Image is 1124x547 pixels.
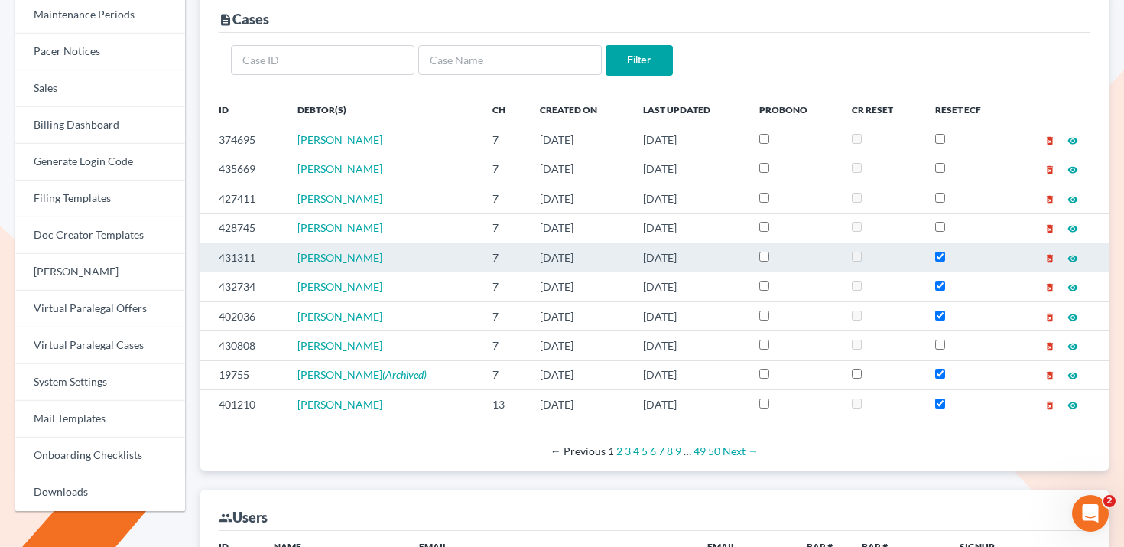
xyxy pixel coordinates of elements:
a: visibility [1067,368,1078,381]
td: [DATE] [528,155,632,184]
a: [PERSON_NAME] [15,254,185,291]
input: Filter [606,45,673,76]
a: Page 8 [667,444,673,457]
td: [DATE] [528,125,632,155]
iframe: Intercom live chat [1072,495,1109,532]
span: [PERSON_NAME] [297,368,382,381]
a: visibility [1067,221,1078,234]
a: delete_forever [1044,221,1055,234]
a: Page 50 [708,444,720,457]
input: Case ID [231,45,414,76]
a: Page 3 [625,444,631,457]
th: Created On [528,94,632,125]
em: (Archived) [382,368,427,381]
a: Virtual Paralegal Offers [15,291,185,327]
i: visibility [1067,164,1078,175]
td: 427411 [200,184,285,213]
td: 435669 [200,155,285,184]
i: visibility [1067,223,1078,234]
a: visibility [1067,339,1078,352]
a: Page 2 [616,444,622,457]
a: Page 4 [633,444,639,457]
a: [PERSON_NAME] [297,310,382,323]
div: Cases [219,10,269,28]
i: delete_forever [1044,400,1055,411]
a: delete_forever [1044,368,1055,381]
th: CR Reset [840,94,923,125]
td: 7 [480,125,528,155]
a: visibility [1067,310,1078,323]
td: 7 [480,301,528,330]
td: 7 [480,184,528,213]
input: Case Name [418,45,602,76]
a: [PERSON_NAME] [297,398,382,411]
span: Previous page [551,444,606,457]
td: [DATE] [631,390,747,419]
td: [DATE] [631,243,747,272]
td: 431311 [200,243,285,272]
span: [PERSON_NAME] [297,192,382,205]
i: delete_forever [1044,164,1055,175]
a: visibility [1067,398,1078,411]
a: Pacer Notices [15,34,185,70]
td: 432734 [200,272,285,301]
a: Downloads [15,474,185,511]
i: visibility [1067,312,1078,323]
a: System Settings [15,364,185,401]
i: visibility [1067,194,1078,205]
i: visibility [1067,282,1078,293]
td: 7 [480,155,528,184]
a: visibility [1067,251,1078,264]
a: [PERSON_NAME](Archived) [297,368,427,381]
span: … [684,444,691,457]
td: [DATE] [528,360,632,389]
a: Mail Templates [15,401,185,438]
a: delete_forever [1044,192,1055,205]
a: Doc Creator Templates [15,217,185,254]
a: [PERSON_NAME] [297,339,382,352]
td: 430808 [200,331,285,360]
a: visibility [1067,192,1078,205]
td: [DATE] [631,360,747,389]
span: 2 [1103,495,1116,507]
th: ProBono [747,94,839,125]
a: Filing Templates [15,181,185,217]
span: [PERSON_NAME] [297,251,382,264]
td: 401210 [200,390,285,419]
a: Next page [723,444,759,457]
td: [DATE] [528,243,632,272]
i: visibility [1067,370,1078,381]
i: delete_forever [1044,341,1055,352]
i: delete_forever [1044,194,1055,205]
a: visibility [1067,162,1078,175]
a: delete_forever [1044,251,1055,264]
a: [PERSON_NAME] [297,133,382,146]
i: delete_forever [1044,312,1055,323]
a: delete_forever [1044,162,1055,175]
td: 428745 [200,213,285,243]
i: visibility [1067,135,1078,146]
th: Ch [480,94,528,125]
a: [PERSON_NAME] [297,221,382,234]
a: Page 9 [675,444,681,457]
td: [DATE] [631,331,747,360]
i: visibility [1067,341,1078,352]
a: Page 49 [694,444,706,457]
i: delete_forever [1044,223,1055,234]
i: delete_forever [1044,370,1055,381]
a: delete_forever [1044,398,1055,411]
td: 7 [480,272,528,301]
th: ID [200,94,285,125]
a: delete_forever [1044,133,1055,146]
td: [DATE] [631,125,747,155]
td: 402036 [200,301,285,330]
a: Virtual Paralegal Cases [15,327,185,364]
em: Page 1 [608,444,614,457]
td: 7 [480,243,528,272]
td: [DATE] [528,301,632,330]
i: description [219,13,232,27]
td: [DATE] [631,213,747,243]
